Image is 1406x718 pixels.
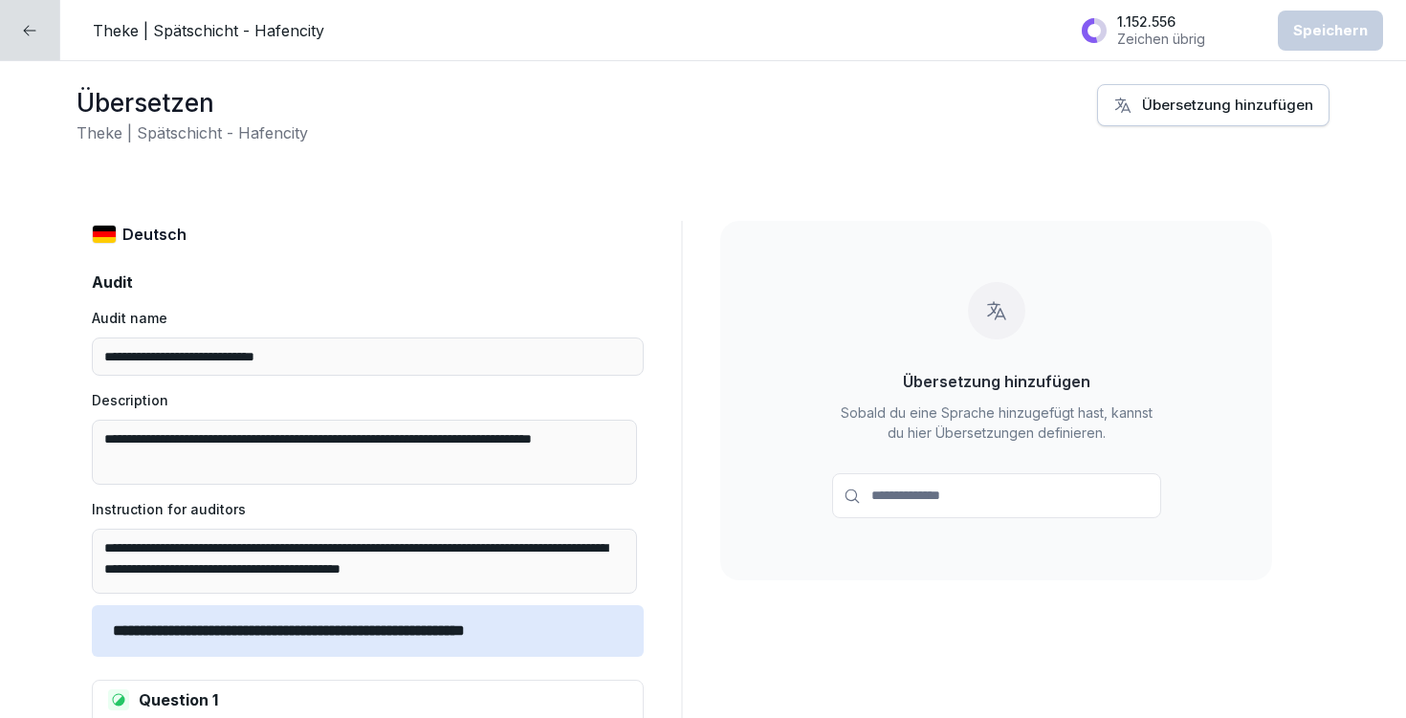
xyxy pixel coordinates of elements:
p: 1.152.556 [1117,13,1205,31]
div: Übersetzung hinzufügen [1113,95,1313,116]
h1: Übersetzen [77,84,308,121]
p: Sobald du eine Sprache hinzugefügt hast, kannst du hier Übersetzungen definieren. [832,403,1161,443]
img: de.svg [92,225,117,244]
p: Question 1 [139,688,218,711]
p: Deutsch [122,223,187,246]
button: Speichern [1278,11,1383,51]
div: Speichern [1293,20,1368,41]
p: Description [92,390,168,411]
p: Übersetzung hinzufügen [903,370,1090,393]
button: Übersetzung hinzufügen [1097,84,1329,126]
p: Theke | Spätschicht - Hafencity [93,19,324,42]
h2: Theke | Spätschicht - Hafencity [77,121,308,144]
p: Instruction for auditors [92,499,246,520]
button: 1.152.556Zeichen übrig [1071,6,1261,54]
p: Audit [92,271,644,294]
p: Zeichen übrig [1117,31,1205,48]
p: Audit name [92,308,167,329]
